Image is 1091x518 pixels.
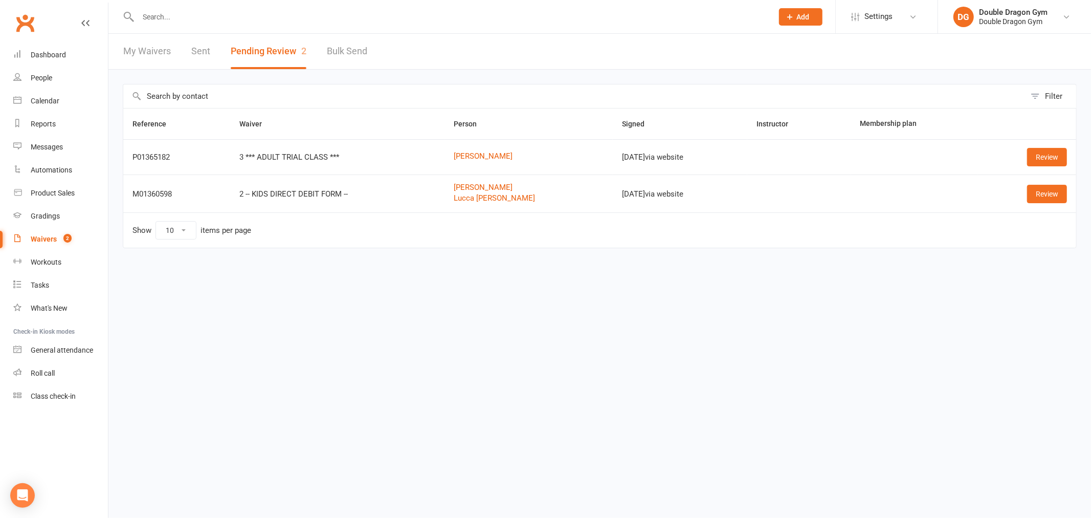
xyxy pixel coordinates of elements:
span: Person [454,120,488,128]
a: Tasks [13,274,108,297]
div: P01365182 [132,153,221,162]
a: [PERSON_NAME] [454,183,604,192]
a: What's New [13,297,108,320]
div: Open Intercom Messenger [10,483,35,508]
div: Waivers [31,235,57,243]
a: Roll call [13,362,108,385]
div: M01360598 [132,190,221,199]
span: Add [797,13,810,21]
button: Add [779,8,822,26]
div: Tasks [31,281,49,289]
div: [DATE] via website [622,153,738,162]
button: Filter [1026,84,1076,108]
div: Gradings [31,212,60,220]
div: Calendar [31,97,59,105]
button: Instructor [756,118,799,130]
div: 2 -- KIDS DIRECT DEBIT FORM -- [239,190,435,199]
a: Gradings [13,205,108,228]
span: Signed [622,120,656,128]
th: Membership plan [851,109,978,139]
a: Messages [13,136,108,159]
button: Person [454,118,488,130]
div: Dashboard [31,51,66,59]
span: Settings [864,5,893,28]
div: Workouts [31,258,61,266]
a: Lucca [PERSON_NAME] [454,194,604,203]
a: Automations [13,159,108,182]
input: Search by contact [123,84,1026,108]
div: Show [132,221,251,240]
div: Roll call [31,369,55,377]
span: 2 [301,46,306,56]
a: My Waivers [123,34,171,69]
div: General attendance [31,346,93,354]
a: [PERSON_NAME] [454,152,604,161]
button: Pending Review2 [231,34,306,69]
div: Double Dragon Gym [979,8,1048,17]
div: items per page [201,226,251,235]
a: People [13,67,108,90]
a: Reports [13,113,108,136]
div: [DATE] via website [622,190,738,199]
span: 2 [63,234,72,243]
a: Product Sales [13,182,108,205]
a: Calendar [13,90,108,113]
a: Bulk Send [327,34,367,69]
a: General attendance kiosk mode [13,339,108,362]
button: Reference [132,118,177,130]
span: Waiver [239,120,273,128]
a: Review [1027,148,1067,166]
a: Clubworx [12,10,38,36]
div: People [31,74,52,82]
span: Reference [132,120,177,128]
button: Waiver [239,118,273,130]
button: Signed [622,118,656,130]
div: DG [953,7,974,27]
div: Automations [31,166,72,174]
div: Messages [31,143,63,151]
div: Reports [31,120,56,128]
a: Sent [191,34,210,69]
a: Class kiosk mode [13,385,108,408]
div: Double Dragon Gym [979,17,1048,26]
div: What's New [31,304,68,312]
span: Instructor [756,120,799,128]
a: Review [1027,185,1067,203]
a: Waivers 2 [13,228,108,251]
div: Class check-in [31,392,76,400]
input: Search... [135,10,766,24]
div: Product Sales [31,189,75,197]
a: Dashboard [13,44,108,67]
a: Workouts [13,251,108,274]
div: Filter [1045,90,1062,102]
